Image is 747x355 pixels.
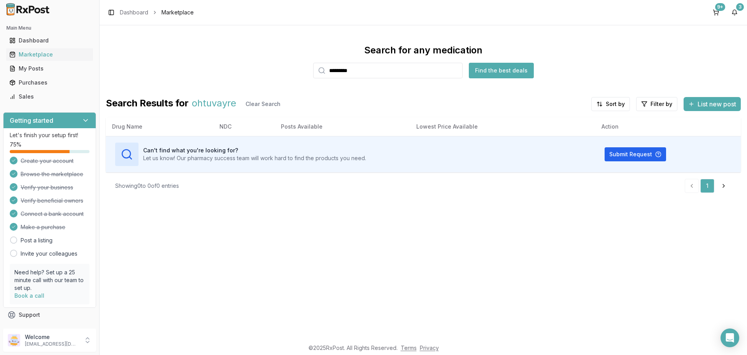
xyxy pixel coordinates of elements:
[606,100,625,108] span: Sort by
[115,182,179,190] div: Showing 0 to 0 of 0 entries
[6,76,93,90] a: Purchases
[106,97,189,111] span: Search Results for
[25,333,79,341] p: Welcome
[9,79,90,87] div: Purchases
[10,116,53,125] h3: Getting started
[410,117,595,136] th: Lowest Price Available
[14,292,44,299] a: Book a call
[120,9,148,16] a: Dashboard
[685,179,731,193] nav: pagination
[3,90,96,103] button: Sales
[715,3,725,11] div: 9+
[716,179,731,193] a: Go to next page
[21,250,77,258] a: Invite your colleagues
[3,62,96,75] button: My Posts
[684,101,741,109] a: List new post
[3,308,96,322] button: Support
[21,237,53,244] a: Post a listing
[25,341,79,347] p: [EMAIL_ADDRESS][DOMAIN_NAME]
[21,157,74,165] span: Create your account
[10,141,21,148] span: 75 %
[6,62,93,76] a: My Posts
[698,99,736,109] span: List new post
[14,268,85,292] p: Need help? Set up a 25 minute call with our team to set up.
[6,90,93,104] a: Sales
[275,117,410,136] th: Posts Available
[192,97,236,111] span: ohtuvayre
[21,210,84,218] span: Connect a bank account
[3,76,96,89] button: Purchases
[420,344,439,351] a: Privacy
[10,131,89,139] p: Let's finish your setup first!
[8,334,20,346] img: User avatar
[605,147,666,161] button: Submit Request
[3,48,96,61] button: Marketplace
[591,97,630,111] button: Sort by
[684,97,741,111] button: List new post
[3,322,96,336] button: Feedback
[364,44,482,57] div: Search for any medication
[6,34,93,48] a: Dashboard
[721,329,739,347] div: Open Intercom Messenger
[161,9,194,16] span: Marketplace
[636,97,677,111] button: Filter by
[401,344,417,351] a: Terms
[469,63,534,78] button: Find the best deals
[9,37,90,44] div: Dashboard
[21,197,83,205] span: Verify beneficial owners
[651,100,672,108] span: Filter by
[3,3,53,16] img: RxPost Logo
[9,93,90,101] div: Sales
[700,179,714,193] a: 1
[9,65,90,72] div: My Posts
[120,9,194,16] nav: breadcrumb
[6,25,93,31] h2: Main Menu
[3,34,96,47] button: Dashboard
[9,51,90,58] div: Marketplace
[143,154,366,162] p: Let us know! Our pharmacy success team will work hard to find the products you need.
[21,223,65,231] span: Make a purchase
[143,147,366,154] h3: Can't find what you're looking for?
[728,6,741,19] button: 3
[6,48,93,62] a: Marketplace
[710,6,722,19] button: 9+
[106,117,213,136] th: Drug Name
[213,117,275,136] th: NDC
[239,97,287,111] button: Clear Search
[21,184,73,191] span: Verify your business
[21,170,83,178] span: Browse the marketplace
[595,117,741,136] th: Action
[19,325,45,333] span: Feedback
[736,3,744,11] div: 3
